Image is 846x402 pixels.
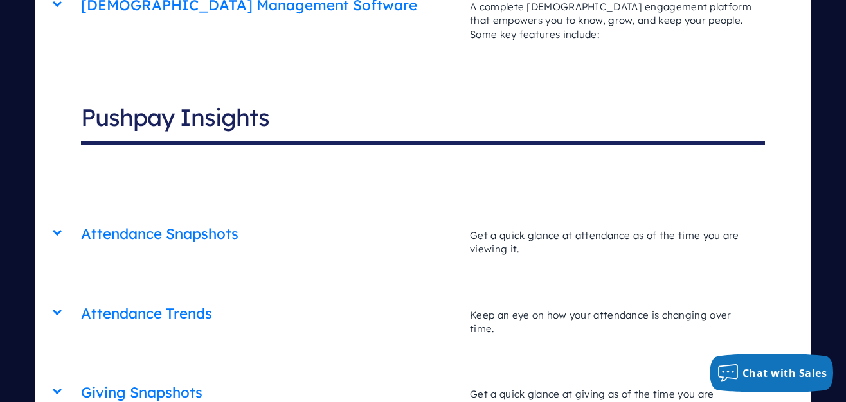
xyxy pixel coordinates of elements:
h2: Attendance Trends [81,297,457,330]
span: Chat with Sales [742,366,827,380]
h2: Attendance Snapshots [81,218,457,250]
h2: Pushpay Insights [81,92,764,145]
p: Keep an eye on how your attendance is changing over time. [457,295,764,349]
button: Chat with Sales [710,354,834,392]
p: Get a quick glance at attendance as of the time you are viewing it. [457,216,764,269]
